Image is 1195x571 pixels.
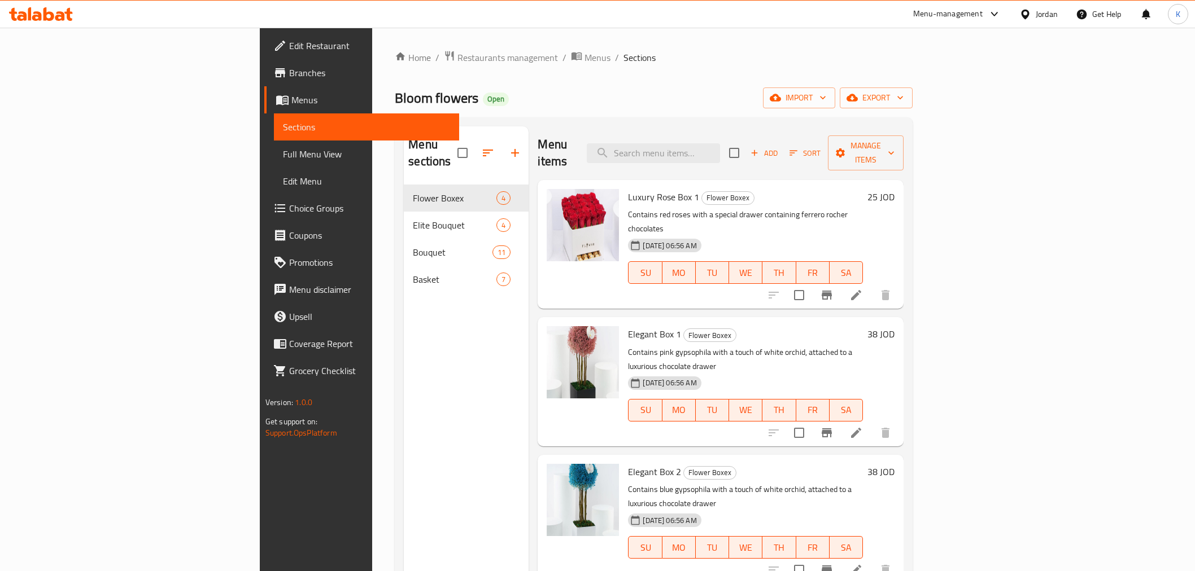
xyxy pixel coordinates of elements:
[700,265,725,281] span: TU
[633,402,657,418] span: SU
[762,261,796,284] button: TH
[633,265,657,281] span: SU
[772,91,826,105] span: import
[483,94,509,104] span: Open
[696,261,729,284] button: TU
[867,464,895,480] h6: 38 JOD
[264,357,459,384] a: Grocery Checklist
[662,261,696,284] button: MO
[684,466,736,479] span: Flower Boxex
[834,402,858,418] span: SA
[913,7,983,21] div: Menu-management
[638,515,701,526] span: [DATE] 06:56 AM
[587,143,720,163] input: search
[828,135,904,170] button: Manage items
[404,266,529,293] div: Basket7
[283,147,450,161] span: Full Menu View
[289,256,450,269] span: Promotions
[796,536,830,559] button: FR
[662,399,696,421] button: MO
[289,229,450,242] span: Coupons
[790,147,821,160] span: Sort
[867,189,895,205] h6: 25 JOD
[787,144,823,162] button: Sort
[729,261,762,284] button: WE
[413,218,496,232] span: Elite Bouquet
[497,193,510,204] span: 4
[638,377,701,388] span: [DATE] 06:56 AM
[289,201,450,215] span: Choice Groups
[628,345,863,374] p: Contains pink gypsophila with a touch of white orchid, attached to a luxurious chocolate drawer
[667,402,691,418] span: MO
[767,265,791,281] span: TH
[701,191,754,205] div: Flower Boxex
[451,141,474,165] span: Select all sections
[628,536,662,559] button: SU
[696,399,729,421] button: TU
[696,536,729,559] button: TU
[749,147,779,160] span: Add
[837,139,895,167] span: Manage items
[628,261,662,284] button: SU
[274,168,459,195] a: Edit Menu
[729,536,762,559] button: WE
[496,191,511,205] div: items
[628,463,681,480] span: Elegant Box 2
[787,283,811,307] span: Select to update
[830,536,863,559] button: SA
[264,59,459,86] a: Branches
[830,261,863,284] button: SA
[633,539,657,556] span: SU
[1176,8,1180,20] span: K
[834,539,858,556] span: SA
[872,419,899,446] button: delete
[264,276,459,303] a: Menu disclaimer
[813,282,840,309] button: Branch-specific-item
[667,265,691,281] span: MO
[413,273,496,286] span: Basket
[840,87,913,108] button: export
[729,399,762,421] button: WE
[813,419,840,446] button: Branch-specific-item
[492,245,511,259] div: items
[404,180,529,297] nav: Menu sections
[734,265,758,281] span: WE
[264,249,459,276] a: Promotions
[796,399,830,421] button: FR
[834,265,858,281] span: SA
[830,399,863,421] button: SA
[662,536,696,559] button: MO
[849,91,904,105] span: export
[801,402,825,418] span: FR
[667,539,691,556] span: MO
[264,195,459,222] a: Choice Groups
[628,208,863,236] p: Contains red roses with a special drawer containing ferrero rocher chocolates
[628,188,699,205] span: Luxury Rose Box 1
[623,51,656,64] span: Sections
[413,191,496,205] span: Flower Boxex
[457,51,558,64] span: Restaurants management
[849,288,863,302] a: Edit menu item
[474,139,501,166] span: Sort sections
[767,539,791,556] span: TH
[413,245,492,259] span: Bouquet
[638,240,701,251] span: [DATE] 06:56 AM
[404,212,529,239] div: Elite Bouquet4
[746,144,782,162] span: Add item
[547,464,619,536] img: Elegant Box 2
[722,141,746,165] span: Select section
[762,536,796,559] button: TH
[291,93,450,107] span: Menus
[683,328,736,342] div: Flower Boxex
[264,330,459,357] a: Coverage Report
[796,261,830,284] button: FR
[767,402,791,418] span: TH
[801,265,825,281] span: FR
[289,39,450,52] span: Edit Restaurant
[628,326,681,342] span: Elegant Box 1
[404,185,529,212] div: Flower Boxex4
[444,50,558,65] a: Restaurants management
